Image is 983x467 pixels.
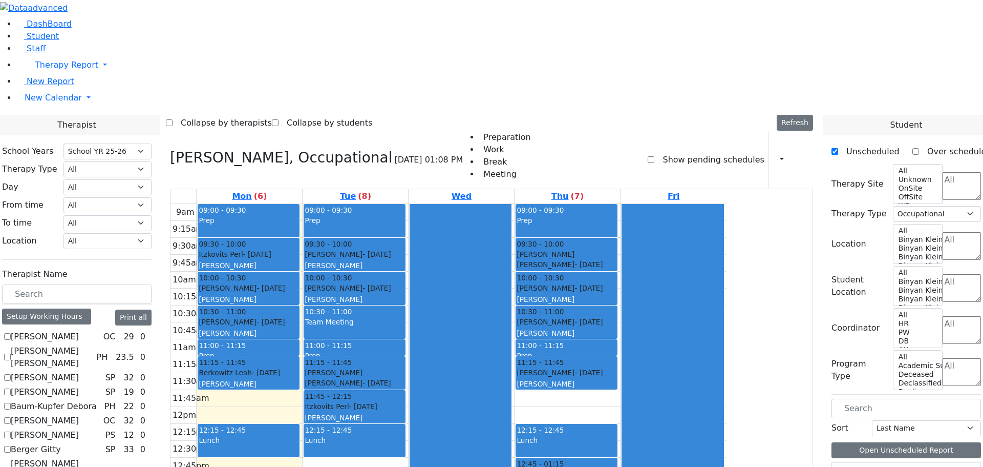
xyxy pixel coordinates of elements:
span: 10:30 - 11:00 [517,307,564,317]
option: PW [897,328,936,337]
div: Itzkovits Perl [199,249,298,259]
option: OnSite [897,184,936,193]
label: Coordinator [831,322,880,334]
button: Print all [115,310,152,326]
span: 10:00 - 10:30 [199,273,246,283]
span: 09:30 - 10:00 [199,239,246,249]
option: Binyan Klein 2 [897,303,936,312]
div: 10:30am [170,308,211,320]
div: 0 [138,443,147,456]
label: Berger Gitty [11,443,61,456]
div: Setup Working Hours [2,309,91,324]
div: Prep [305,351,404,361]
div: [PERSON_NAME] [305,249,404,259]
div: Prep [517,351,616,361]
div: 11:15am [170,358,211,371]
a: Student [16,31,59,41]
span: Student [27,31,59,41]
div: [PERSON_NAME] [199,317,298,327]
div: 32 [121,415,136,427]
div: 0 [138,400,147,413]
div: [PERSON_NAME] [517,317,616,327]
option: OffSite [897,193,936,201]
div: Berkowitz Leah [199,368,298,378]
div: 12:30pm [170,443,211,455]
option: Binyan Klein 3 [897,295,936,303]
div: [PERSON_NAME] [199,260,298,271]
option: All [897,269,936,277]
span: 11:00 - 11:15 [517,341,564,350]
span: - [DATE] [574,369,603,377]
div: 11:30am [170,375,211,388]
div: [PERSON_NAME] [517,368,616,378]
span: 12:15 - 12:45 [199,426,246,434]
div: 22 [121,400,136,413]
span: New Calendar [25,93,82,103]
a: August 25, 2025 [230,189,269,204]
div: 9:30am [170,240,206,252]
span: Student [890,119,922,131]
option: All [897,167,936,175]
div: Prep [199,215,298,226]
span: Staff [27,44,46,53]
span: 11:00 - 11:15 [305,341,352,350]
span: 11:15 - 11:45 [199,357,246,368]
div: 0 [138,331,147,343]
option: Declines [897,388,936,396]
textarea: Search [943,172,981,200]
label: (7) [570,190,584,202]
div: [PERSON_NAME] [517,294,616,304]
label: [PERSON_NAME] [11,331,79,343]
li: Meeting [479,168,530,180]
option: Binyan Klein 4 [897,286,936,295]
div: [PERSON_NAME] [199,283,298,293]
option: Binyan Klein 5 [897,235,936,244]
span: 10:30 - 11:00 [305,308,352,316]
a: August 29, 2025 [666,189,681,204]
div: 0 [138,372,147,384]
button: Refresh [777,115,813,131]
h3: [PERSON_NAME], Occupational [170,149,392,167]
label: Baum-Kupfer Debora [11,400,97,413]
label: Show pending schedules [654,152,764,168]
textarea: Search [943,274,981,302]
option: Academic Support [897,361,936,370]
option: Binyan Klein 5 [897,277,936,286]
div: 12:15pm [170,426,211,438]
span: 09:30 - 10:00 [305,239,352,249]
option: HR [897,319,936,328]
span: 10:30 - 11:00 [199,307,246,317]
span: 12:15 - 12:45 [517,426,564,434]
label: Location [831,238,866,250]
div: 9:45am [170,257,206,269]
div: 9:15am [170,223,206,235]
option: All [897,353,936,361]
span: - [DATE] [574,284,603,292]
a: New Calendar [16,88,983,108]
div: OC [99,331,120,343]
option: Deceased [897,370,936,379]
input: Search [831,399,981,418]
span: - [DATE] [257,284,285,292]
span: - [DATE] [362,379,391,387]
option: All [897,311,936,319]
div: 10:45am [170,324,211,337]
div: 0 [138,351,147,363]
span: 09:00 - 09:30 [199,206,246,214]
a: DashBoard [16,19,72,29]
span: - [DATE] [574,260,603,269]
label: [PERSON_NAME] [11,386,79,398]
a: August 26, 2025 [338,189,373,204]
div: PH [92,351,112,363]
div: [PERSON_NAME] [517,328,616,338]
div: 23.5 [114,351,136,363]
option: AH [897,346,936,354]
div: 19 [121,386,136,398]
button: Open Unscheduled Report [831,442,981,458]
div: 0 [138,429,147,441]
span: 10:00 - 10:30 [305,273,352,283]
option: Binyan Klein 4 [897,244,936,253]
option: DB [897,337,936,346]
span: 09:00 - 09:30 [517,206,564,214]
div: [PERSON_NAME] [305,260,404,271]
